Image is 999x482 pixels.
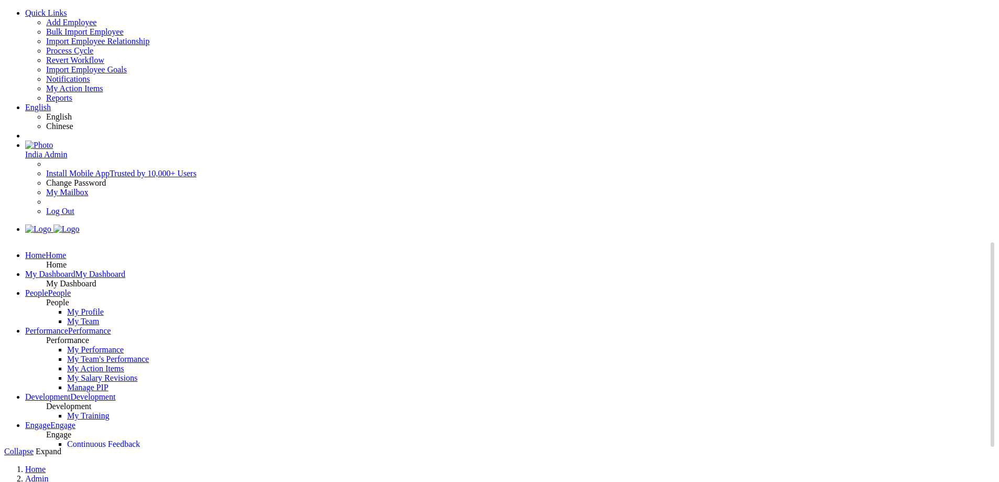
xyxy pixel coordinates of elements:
[25,103,51,112] a: English
[46,251,66,260] span: Home
[46,93,72,102] a: Reports
[110,169,197,178] span: Trusted by 10,000+ Users
[25,141,995,159] a: Photo India Admin
[46,122,73,131] a: Chinese
[25,224,51,234] img: Logo
[25,8,67,17] a: Quick Links
[25,392,70,401] label: Development
[70,392,115,401] span: Development
[25,326,111,335] a: PerformancePerformance
[67,317,99,326] a: My Team
[46,65,127,74] a: Import Employee Goals
[46,18,96,27] a: Add Employee
[46,336,89,345] span: Performance
[46,46,93,55] a: Process Cycle
[25,141,53,150] img: Photo
[46,74,90,83] a: Notifications
[46,188,88,197] a: My Mailbox
[25,288,48,297] label: People
[67,355,149,363] a: My Team's Performance
[67,383,109,392] a: Manage PIP
[67,364,124,373] a: My Action Items
[76,270,126,279] span: My Dashboard
[46,27,124,36] a: Bulk Import Employee
[48,288,71,297] span: People
[46,169,197,178] a: Install Mobile AppTrusted by 10,000+ Users
[46,402,91,411] span: Development
[46,112,72,121] a: English
[46,430,71,439] span: Engage
[46,84,103,93] a: My Action Items
[46,260,67,269] span: Home
[67,373,137,382] a: My Salary Revisions
[25,270,125,279] a: My DashboardMy Dashboard
[46,279,96,288] span: My Dashboard
[46,169,110,178] span: Install Mobile App
[25,421,50,430] label: Engage
[25,150,67,159] span: India Admin
[50,421,76,430] span: Engage
[25,270,76,279] label: My Dashboard
[46,56,104,65] a: Revert Workflow
[68,326,111,335] span: Performance
[67,411,109,420] a: My Training
[25,251,66,260] a: HomeHome
[46,298,69,307] span: People
[25,421,76,430] a: EngageEngage
[25,465,46,474] a: Home
[25,392,115,401] a: DevelopmentDevelopment
[25,326,68,335] label: Performance
[67,345,124,354] a: My Performance
[67,440,140,448] a: Continuous Feedback
[53,224,80,234] img: Logo
[36,447,61,456] span: Expand
[46,37,149,46] a: Import Employee Relationship
[67,307,104,316] a: My Profile
[25,251,46,260] label: Home
[4,447,34,456] a: Collapse
[46,178,106,187] a: Change Password
[25,288,71,297] a: PeoplePeople
[46,207,74,216] a: Log Out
